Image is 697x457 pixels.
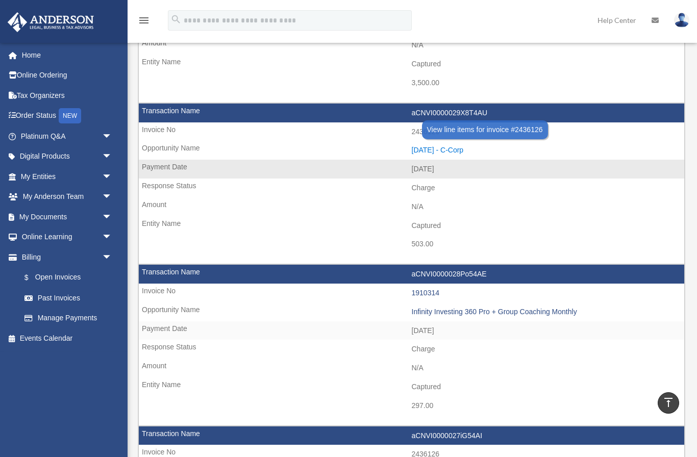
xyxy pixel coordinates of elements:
[5,12,97,32] img: Anderson Advisors Platinum Portal
[14,308,128,328] a: Manage Payments
[139,197,684,217] td: N/A
[412,308,680,316] div: Infinity Investing 360 Pro + Group Coaching Monthly
[139,265,684,284] td: aCNVI0000028Po54AE
[658,392,679,414] a: vertical_align_top
[139,55,684,74] td: Captured
[102,187,122,208] span: arrow_drop_down
[139,160,684,179] td: [DATE]
[14,267,128,288] a: $Open Invoices
[102,227,122,248] span: arrow_drop_down
[412,289,440,297] a: 1910314
[170,14,182,25] i: search
[7,328,128,348] a: Events Calendar
[139,104,684,123] td: aCNVI0000029X8T4AU
[139,36,684,55] td: N/A
[139,426,684,446] td: aCNVI0000027iG54AI
[7,126,128,146] a: Platinum Q&Aarrow_drop_down
[7,187,128,207] a: My Anderson Teamarrow_drop_down
[102,247,122,268] span: arrow_drop_down
[102,166,122,187] span: arrow_drop_down
[102,126,122,147] span: arrow_drop_down
[102,146,122,167] span: arrow_drop_down
[7,166,128,187] a: My Entitiesarrow_drop_down
[7,45,128,65] a: Home
[7,207,128,227] a: My Documentsarrow_drop_down
[139,340,684,359] td: Charge
[7,227,128,247] a: Online Learningarrow_drop_down
[412,146,680,155] div: [DATE] - C-Corp
[139,235,684,254] td: 503.00
[7,65,128,86] a: Online Ordering
[30,271,35,284] span: $
[7,247,128,267] a: Billingarrow_drop_down
[139,216,684,236] td: Captured
[139,359,684,378] td: N/A
[138,18,150,27] a: menu
[7,146,128,167] a: Digital Productsarrow_drop_down
[139,377,684,397] td: Captured
[139,396,684,416] td: 297.00
[138,14,150,27] i: menu
[674,13,689,28] img: User Pic
[14,288,122,308] a: Past Invoices
[7,106,128,126] a: Order StatusNEW
[139,321,684,341] td: [DATE]
[7,85,128,106] a: Tax Organizers
[102,207,122,227] span: arrow_drop_down
[662,396,675,409] i: vertical_align_top
[59,108,81,123] div: NEW
[139,179,684,198] td: Charge
[139,73,684,93] td: 3,500.00
[139,122,684,142] td: 2436126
